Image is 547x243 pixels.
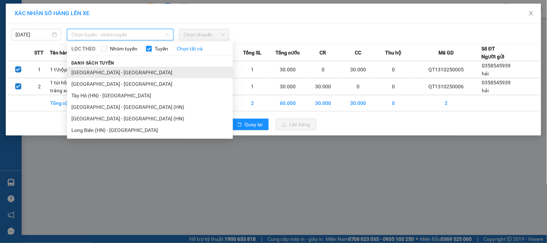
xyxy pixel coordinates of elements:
[275,49,300,57] span: Tổng cước
[41,40,58,45] span: Website
[24,6,76,21] strong: CÔNG TY TNHH VĨNH QUANG
[152,45,171,53] span: Tuyến
[245,120,263,128] span: Quay lại
[67,67,233,78] li: [GEOGRAPHIC_DATA] - [GEOGRAPHIC_DATA]
[28,39,72,52] strong: : [DOMAIN_NAME]
[82,8,138,17] span: QT1310250006
[270,61,306,78] td: 30.000
[411,95,481,111] td: 2
[235,95,270,111] td: 2
[276,119,316,130] button: uploadLên hàng
[34,49,44,57] span: STT
[341,78,376,95] td: 0
[411,61,481,78] td: QT1310250005
[482,45,505,61] div: Số ĐT Người gửi
[184,29,225,40] span: Chọn chuyến
[376,95,411,111] td: 0
[14,10,89,17] span: XÁC NHẬN SỐ HÀNG LÊN XE
[4,12,19,46] img: logo
[270,78,306,95] td: 30.000
[16,31,50,39] input: 13/10/2025
[67,78,233,90] li: [GEOGRAPHIC_DATA] - [GEOGRAPHIC_DATA]
[341,61,376,78] td: 30.000
[243,49,262,57] span: Tổng SL
[237,122,242,128] span: rollback
[231,119,269,130] button: rollbackQuay lại
[528,10,534,16] span: close
[29,78,50,95] td: 2
[270,95,306,111] td: 60.000
[376,61,411,78] td: 0
[50,49,71,57] span: Tên hàng
[29,61,50,78] td: 1
[67,113,233,124] li: [GEOGRAPHIC_DATA] - [GEOGRAPHIC_DATA] (HN)
[50,61,85,78] td: 1 t\hộp trắng
[27,32,74,37] strong: Hotline : 0889 23 23 23
[385,49,401,57] span: Thu hộ
[305,61,341,78] td: 0
[482,71,489,76] span: hải
[21,23,80,30] strong: PHIẾU GỬI HÀNG
[177,45,203,53] a: Chọn tất cả
[438,49,454,57] span: Mã GD
[376,78,411,95] td: 0
[355,49,361,57] span: CC
[67,124,233,136] li: Long Biên (HN) - [GEOGRAPHIC_DATA]
[50,78,85,95] td: 1 túi hồng tráng xanh
[482,88,489,93] span: hải
[107,45,140,53] span: Nhóm tuyến
[521,4,541,24] button: Close
[305,95,341,111] td: 30.000
[50,95,85,111] td: Tổng cộng
[67,90,233,101] li: Tây Hồ (HN) - [GEOGRAPHIC_DATA]
[165,32,169,37] span: down
[67,101,233,113] li: [GEOGRAPHIC_DATA] - [GEOGRAPHIC_DATA] (HN)
[411,78,481,95] td: QT1310250006
[71,45,96,53] span: LỌC THEO
[482,80,511,85] span: 0358545939
[235,78,270,95] td: 1
[67,60,119,66] span: Danh sách tuyến
[341,95,376,111] td: 30.000
[320,49,326,57] span: CR
[482,63,511,69] span: 0358545939
[71,29,169,40] span: Chọn tuyến - nhóm tuyến
[235,61,270,78] td: 1
[305,78,341,95] td: 30.000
